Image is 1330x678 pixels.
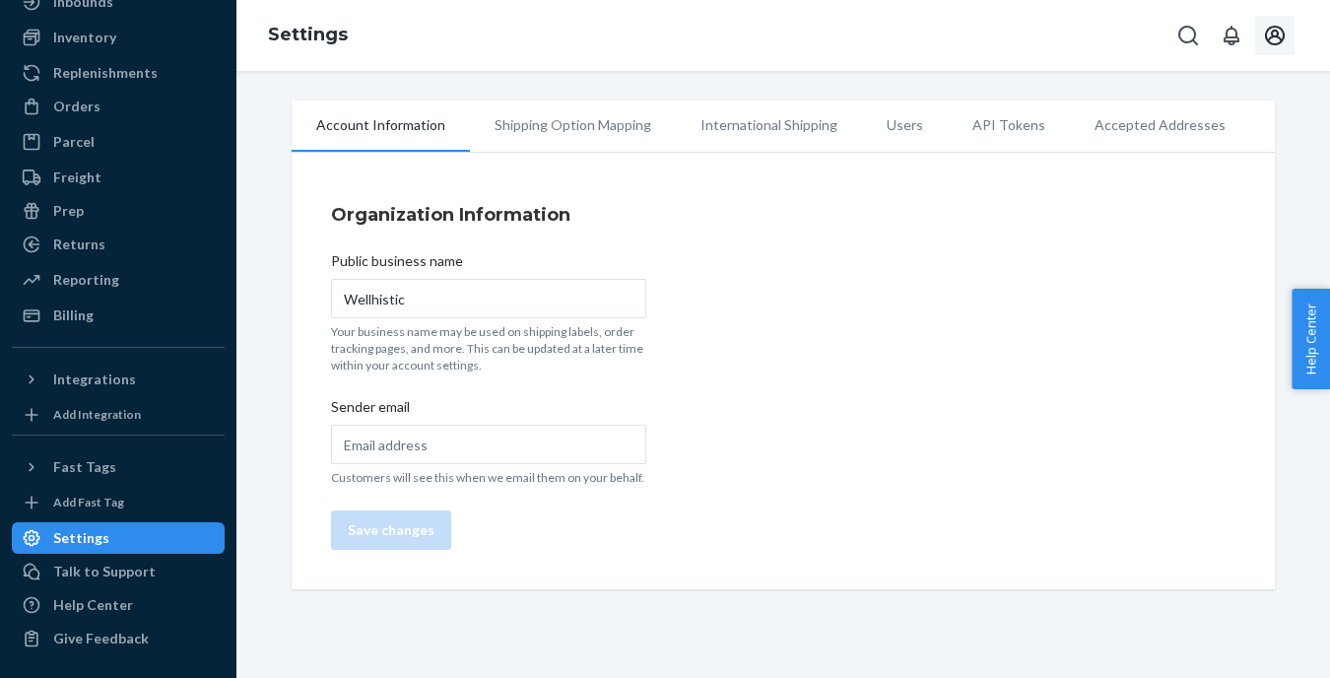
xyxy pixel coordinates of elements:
div: Add Fast Tag [53,494,124,510]
div: Reporting [53,270,119,290]
li: API Tokens [948,101,1070,150]
div: Give Feedback [53,629,149,648]
button: Save changes [331,510,451,550]
div: Returns [53,235,105,254]
button: Fast Tags [12,451,225,483]
a: Parcel [12,126,225,158]
div: Replenishments [53,63,158,83]
div: Talk to Support [53,562,156,581]
div: Prep [53,201,84,221]
li: Accepted Addresses [1070,101,1250,150]
span: Sender email [331,397,410,425]
a: Replenishments [12,57,225,89]
button: Give Feedback [12,623,225,654]
a: Reporting [12,264,225,296]
a: Billing [12,300,225,331]
div: Parcel [53,132,95,152]
a: Returns [12,229,225,260]
a: Add Integration [12,403,225,427]
button: Talk to Support [12,556,225,587]
p: Your business name may be used on shipping labels, order tracking pages, and more. This can be up... [331,323,646,373]
div: Settings [53,528,109,548]
h4: Organization Information [331,202,1235,228]
a: Inventory [12,22,225,53]
a: Orders [12,91,225,122]
a: Settings [12,522,225,554]
p: Customers will see this when we email them on your behalf. [331,469,646,486]
input: Public business name [331,279,646,318]
div: Integrations [53,370,136,389]
li: International Shipping [676,101,862,150]
a: Prep [12,195,225,227]
div: Help Center [53,595,133,615]
button: Open notifications [1212,16,1251,55]
li: Shipping Option Mapping [470,101,676,150]
a: Settings [268,24,348,45]
div: Billing [53,305,94,325]
button: Integrations [12,364,225,395]
li: Users [862,101,948,150]
li: Account Information [292,101,470,152]
ol: breadcrumbs [252,7,364,64]
button: Help Center [1292,289,1330,389]
input: Sender email [331,425,646,464]
a: Add Fast Tag [12,491,225,514]
div: Freight [53,168,101,187]
button: Open Search Box [1168,16,1208,55]
div: Fast Tags [53,457,116,477]
button: Open account menu [1255,16,1295,55]
a: Help Center [12,589,225,621]
div: Orders [53,97,100,116]
a: Freight [12,162,225,193]
span: Public business name [331,251,463,279]
div: Add Integration [53,406,141,423]
div: Inventory [53,28,116,47]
